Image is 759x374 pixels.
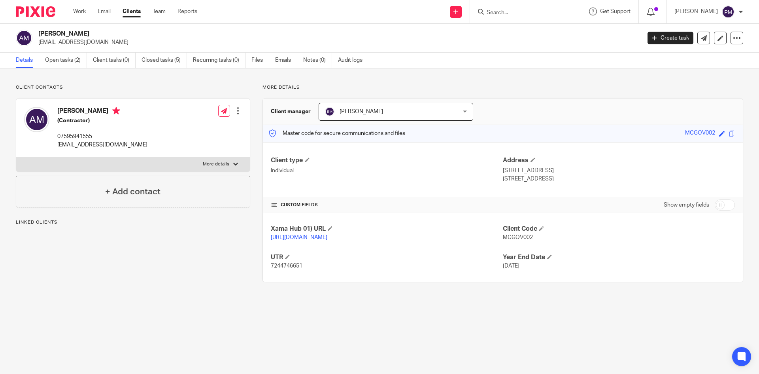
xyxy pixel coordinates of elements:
a: Audit logs [338,53,368,68]
a: Team [153,8,166,15]
p: 07595941555 [57,133,147,140]
h3: Client manager [271,108,311,116]
img: svg%3E [24,107,49,132]
a: Details [16,53,39,68]
label: Show empty fields [664,201,709,209]
a: Reports [177,8,197,15]
a: Clients [123,8,141,15]
a: [URL][DOMAIN_NAME] [271,235,327,240]
img: svg%3E [722,6,734,18]
p: Linked clients [16,219,250,226]
p: [STREET_ADDRESS] [503,167,735,175]
img: svg%3E [16,30,32,46]
h4: CUSTOM FIELDS [271,202,503,208]
a: Notes (0) [303,53,332,68]
p: Individual [271,167,503,175]
h4: [PERSON_NAME] [57,107,147,117]
p: More details [262,84,743,91]
h4: Client Code [503,225,735,233]
a: Create task [648,32,693,44]
p: [PERSON_NAME] [674,8,718,15]
h4: UTR [271,253,503,262]
h2: [PERSON_NAME] [38,30,516,38]
h4: Client type [271,156,503,165]
div: MCGOV002 [685,129,715,138]
a: Work [73,8,86,15]
h4: + Add contact [105,186,160,198]
img: Pixie [16,6,55,17]
h4: Year End Date [503,253,735,262]
h4: Address [503,156,735,165]
p: [EMAIL_ADDRESS][DOMAIN_NAME] [57,141,147,149]
a: Client tasks (0) [93,53,136,68]
input: Search [486,9,557,17]
h4: Xama Hub 01) URL [271,225,503,233]
img: svg%3E [325,107,334,116]
span: 7244746651 [271,263,302,269]
p: More details [203,161,229,167]
i: Primary [112,107,120,115]
a: Open tasks (2) [45,53,87,68]
span: [PERSON_NAME] [340,109,383,114]
span: MCGOV002 [503,235,533,240]
a: Email [98,8,111,15]
p: [STREET_ADDRESS] [503,175,735,183]
a: Closed tasks (5) [142,53,187,68]
p: [EMAIL_ADDRESS][DOMAIN_NAME] [38,38,636,46]
a: Recurring tasks (0) [193,53,245,68]
p: Client contacts [16,84,250,91]
p: Master code for secure communications and files [269,129,405,137]
a: Emails [275,53,297,68]
span: Get Support [600,9,631,14]
span: [DATE] [503,263,519,269]
h5: (Contractor) [57,117,147,125]
a: Files [251,53,269,68]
